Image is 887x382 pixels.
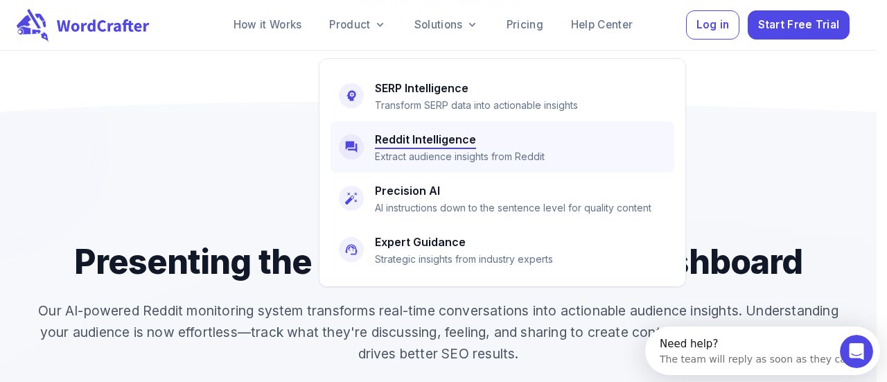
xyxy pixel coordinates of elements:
iframe: Intercom live chat [840,335,873,368]
p: Transform SERP data into actionable insights [375,98,578,113]
h2: Presenting the Reddit Intelligence Dashboard [17,243,860,281]
a: How it Works [222,11,313,39]
a: Pricing [495,11,554,39]
a: Expert GuidanceStrategic insights from industry experts [331,224,674,275]
iframe: Intercom live chat discovery launcher [645,327,880,375]
div: Need help? [15,12,207,23]
a: Reddit IntelligenceExtract audience insights from Reddit [331,121,674,173]
div: Open Intercom Messenger [6,6,248,44]
span: Log in [696,16,730,35]
p: Our AI-powered Reddit monitoring system transforms real-time conversations into actionable audien... [23,300,854,364]
a: Product [318,11,397,39]
p: Extract audience insights from Reddit [375,149,545,164]
h6: SERP Intelligence [375,78,468,98]
h6: Precision AI [375,181,440,200]
p: AI instructions down to the sentence level for quality content [375,200,651,216]
div: The team will reply as soon as they can [15,23,207,37]
a: Help Center [560,11,644,39]
span: Start Free Trial [758,16,840,35]
a: Precision AIAI instructions down to the sentence level for quality content [331,173,674,224]
a: Solutions [403,11,490,39]
h6: Expert Guidance [375,232,466,252]
p: Strategic insights from industry experts [375,252,553,267]
a: SERP IntelligenceTransform SERP data into actionable insights [331,70,674,121]
h6: Reddit Intelligence [375,130,476,149]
